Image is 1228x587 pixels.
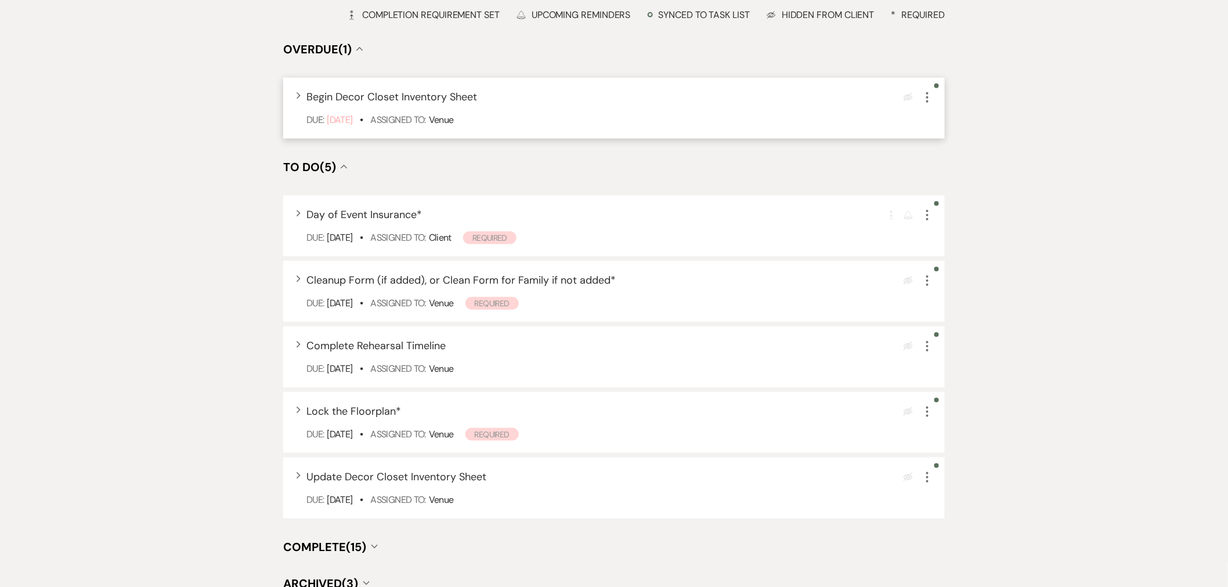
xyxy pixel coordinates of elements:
[429,428,454,440] span: Venue
[327,428,352,440] span: [DATE]
[891,9,945,21] div: Required
[360,114,363,126] b: •
[767,9,875,21] div: Hidden from Client
[371,231,426,244] span: Assigned To:
[360,297,363,309] b: •
[371,363,426,375] span: Assigned To:
[306,275,616,285] button: Cleanup Form (if added), or Clean Form for Family if not added*
[429,114,454,126] span: Venue
[429,363,454,375] span: Venue
[306,231,324,244] span: Due:
[306,339,446,353] span: Complete Rehearsal Timeline
[360,428,363,440] b: •
[306,340,446,351] button: Complete Rehearsal Timeline
[306,92,477,102] button: Begin Decor Closet Inventory Sheet
[517,9,631,21] div: Upcoming Reminders
[347,9,500,21] div: Completion Requirement Set
[306,494,324,506] span: Due:
[283,541,378,553] button: Complete(15)
[371,114,426,126] span: Assigned To:
[306,273,616,287] span: Cleanup Form (if added), or Clean Form for Family if not added *
[327,363,352,375] span: [DATE]
[327,494,352,506] span: [DATE]
[306,209,422,220] button: Day of Event Insurance*
[360,494,363,506] b: •
[306,297,324,309] span: Due:
[327,297,352,309] span: [DATE]
[306,90,477,104] span: Begin Decor Closet Inventory Sheet
[429,231,452,244] span: Client
[306,470,486,484] span: Update Decor Closet Inventory Sheet
[306,428,324,440] span: Due:
[429,494,454,506] span: Venue
[371,297,426,309] span: Assigned To:
[306,208,422,222] span: Day of Event Insurance *
[283,539,366,555] span: Complete (15)
[648,9,750,21] div: Synced to task list
[371,428,426,440] span: Assigned To:
[465,297,519,310] span: Required
[360,231,363,244] b: •
[283,42,352,57] span: Overdue (1)
[327,231,352,244] span: [DATE]
[463,231,517,244] span: Required
[327,114,352,126] span: [DATE]
[306,406,401,416] button: Lock the Floorplan*
[306,114,324,126] span: Due:
[306,363,324,375] span: Due:
[371,494,426,506] span: Assigned To:
[283,44,363,55] button: Overdue(1)
[360,363,363,375] b: •
[429,297,454,309] span: Venue
[306,404,401,418] span: Lock the Floorplan *
[283,161,348,173] button: To Do(5)
[465,428,519,441] span: Required
[283,160,336,175] span: To Do (5)
[306,472,486,482] button: Update Decor Closet Inventory Sheet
